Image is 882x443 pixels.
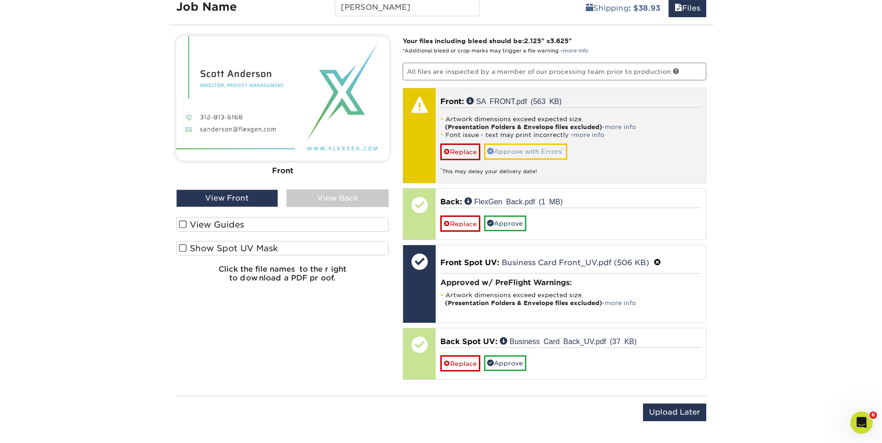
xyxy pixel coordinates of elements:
[484,143,567,159] a: Approve with Errors*
[286,189,389,207] div: View Back
[440,215,480,232] a: Replace
[440,143,480,160] a: Replace
[502,258,649,267] a: Business Card Front_UV.pdf (506 KB)
[440,258,499,267] span: Front Spot UV:
[605,124,636,130] a: more info
[440,337,497,346] span: Back Spot UV:
[605,300,636,306] a: more info
[176,189,279,207] div: View Front
[850,411,873,434] iframe: Intercom live chat
[176,161,389,181] div: Front
[869,411,877,419] span: 6
[440,160,701,176] div: This may delay your delivery date!
[524,37,541,45] span: 2.125
[403,48,588,54] small: *Additional bleed or crop marks may trigger a file warning –
[445,124,602,130] strong: (Presentation Folders & Envelope files excluded)
[445,300,602,306] strong: (Presentation Folders & Envelope files excluded)
[550,37,569,45] span: 3.625
[403,37,572,45] strong: Your files including bleed should be: " x "
[440,115,701,131] li: Artwork dimensions exceed expected size. -
[403,63,706,80] p: All files are inspected by a member of our processing team prior to production.
[176,217,389,232] label: View Guides
[176,265,389,290] h6: Click the file names to the right to download a PDF proof.
[643,404,706,421] input: Upload Later
[629,4,660,13] b: : $38.93
[466,97,562,104] a: SA FRONT.pdf (563 KB)
[573,131,604,138] a: more info
[440,278,701,287] h4: Approved w/ PreFlight Warnings:
[440,197,462,206] span: Back:
[440,131,701,139] li: Font issue - text may print incorrectly -
[500,337,637,345] a: Business Card Back_UV.pdf (37 KB)
[563,48,588,54] a: more info
[440,355,480,371] a: Replace
[440,97,464,106] span: Front:
[484,215,526,231] a: Approve
[464,197,563,205] a: FlexGen Back.pdf (1 MB)
[484,355,526,371] a: Approve
[586,4,593,13] span: shipping
[176,241,389,255] label: Show Spot UV Mask
[675,4,682,13] span: files
[440,291,701,307] li: Artwork dimensions exceed expected size. -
